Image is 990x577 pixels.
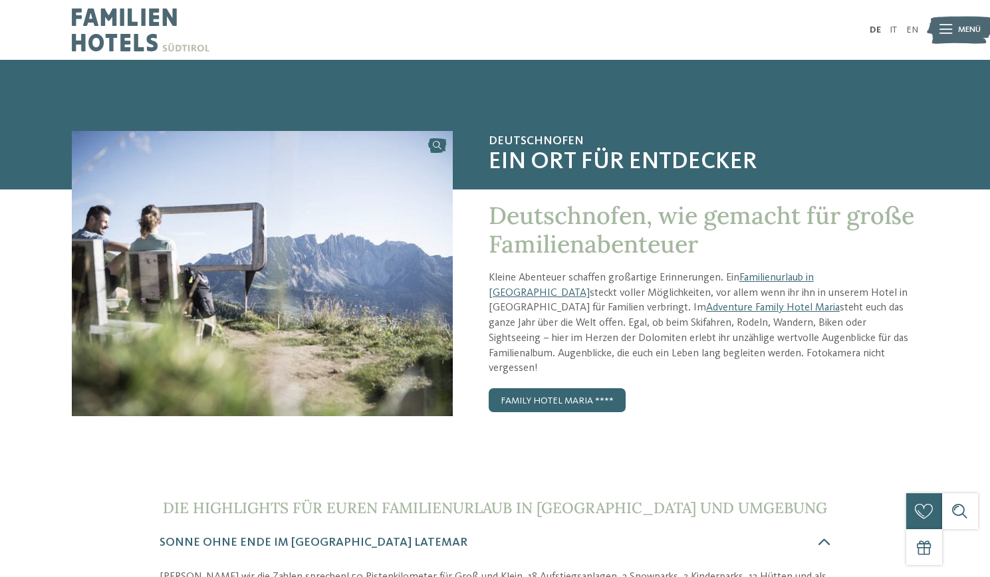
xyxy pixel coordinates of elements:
span: Ein Ort für Entdecker [489,148,918,177]
span: Die Highlights für euren Familienurlaub in [GEOGRAPHIC_DATA] und Umgebung [163,498,827,517]
span: Sonne ohne Ende im [GEOGRAPHIC_DATA] Latemar [160,536,467,548]
a: Adventure Family Hotel Maria [706,302,840,313]
span: Deutschnofen, wie gemacht für große Familienabenteuer [489,200,914,259]
img: Das Hotel in Deutschnofen für Familien [72,131,453,416]
span: Menü [958,24,981,36]
a: DE [870,25,881,35]
a: IT [890,25,897,35]
a: Familienurlaub in [GEOGRAPHIC_DATA] [489,273,814,298]
span: Deutschnofen [489,134,918,149]
a: Family Hotel Maria **** [489,388,626,412]
p: Kleine Abenteuer schaffen großartige Erinnerungen. Ein steckt voller Möglichkeiten, vor allem wen... [489,271,918,376]
a: EN [906,25,918,35]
